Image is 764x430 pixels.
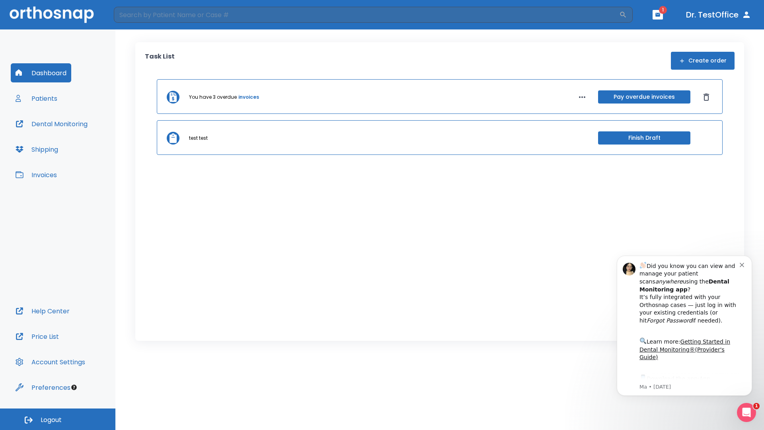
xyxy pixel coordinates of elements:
[135,17,141,23] button: Dismiss notification
[189,135,208,142] p: test test
[737,403,756,422] iframe: Intercom live chat
[35,132,105,146] a: App Store
[189,94,237,101] p: You have 3 overdue
[35,140,135,147] p: Message from Ma, sent 1w ago
[11,327,64,346] button: Price List
[11,165,62,184] button: Invoices
[11,63,71,82] button: Dashboard
[659,6,667,14] span: 1
[10,6,94,23] img: Orthosnap
[11,301,74,321] button: Help Center
[11,114,92,133] button: Dental Monitoring
[671,52,735,70] button: Create order
[114,7,619,23] input: Search by Patient Name or Case #
[598,131,690,145] button: Finish Draft
[41,416,62,424] span: Logout
[35,130,135,170] div: Download the app: | ​ Let us know if you need help getting started!
[753,403,760,409] span: 1
[70,384,78,391] div: Tooltip anchor
[11,352,90,371] button: Account Settings
[683,8,754,22] button: Dr. TestOffice
[145,52,175,70] p: Task List
[238,94,259,101] a: invoices
[11,140,63,159] button: Shipping
[605,244,764,408] iframe: Intercom notifications message
[11,89,62,108] button: Patients
[11,378,75,397] button: Preferences
[700,91,713,104] button: Dismiss
[598,90,690,104] button: Pay overdue invoices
